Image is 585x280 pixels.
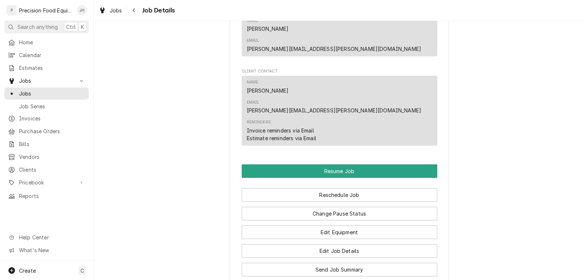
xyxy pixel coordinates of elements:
[247,46,422,52] a: [PERSON_NAME][EMAIL_ADDRESS][PERSON_NAME][DOMAIN_NAME]
[4,36,89,48] a: Home
[242,244,437,258] button: Edit Job Details
[19,115,85,122] span: Invoices
[77,5,87,15] div: JH
[4,75,89,87] a: Go to Jobs
[4,112,89,124] a: Invoices
[19,38,85,46] span: Home
[242,202,437,220] div: Button Group Row
[247,87,289,94] div: [PERSON_NAME]
[4,138,89,150] a: Bills
[4,20,89,33] button: Search anythingCtrlK
[242,178,437,183] div: Button Group Row
[242,225,437,239] button: Edit Equipment
[19,179,74,186] span: Pricebook
[247,100,260,105] div: Email
[242,76,437,146] div: Contact
[242,76,437,149] div: Client Contact List
[19,102,85,110] span: Job Series
[242,68,437,74] span: Client Contact
[4,190,89,202] a: Reports
[4,87,89,100] a: Jobs
[242,7,437,60] div: Job Contact
[81,23,84,31] span: K
[19,77,74,85] span: Jobs
[19,90,85,97] span: Jobs
[4,100,89,112] a: Job Series
[4,49,89,61] a: Calendar
[247,79,258,85] div: Name
[128,4,140,16] button: Navigate back
[247,25,289,33] div: [PERSON_NAME]
[19,51,85,59] span: Calendar
[247,119,271,125] div: Reminders
[4,151,89,163] a: Vendors
[19,192,85,200] span: Reports
[242,263,437,276] button: Send Job Summary
[247,119,316,142] div: Reminders
[19,153,85,161] span: Vendors
[247,38,260,44] div: Email
[4,62,89,74] a: Estimates
[242,164,437,178] button: Resume Job
[247,38,422,52] div: Email
[80,267,84,275] span: C
[242,164,437,178] div: Button Group Row
[4,244,89,256] a: Go to What's New
[242,183,437,202] div: Button Group Row
[242,188,437,202] button: Reschedule Job
[242,68,437,149] div: Client Contact
[247,134,316,142] div: Estimate reminders via Email
[247,79,289,94] div: Name
[19,234,84,241] span: Help Center
[242,207,437,220] button: Change Pause Status
[140,5,175,15] span: Job Details
[19,140,85,148] span: Bills
[96,4,125,16] a: Jobs
[77,5,87,15] div: Jason Hertel's Avatar
[247,107,422,113] a: [PERSON_NAME][EMAIL_ADDRESS][PERSON_NAME][DOMAIN_NAME]
[242,14,437,60] div: Job Contact List
[7,5,17,15] div: P
[4,164,89,176] a: Clients
[19,7,73,14] div: Precision Food Equipment LLC
[4,176,89,188] a: Go to Pricebook
[110,7,122,14] span: Jobs
[242,14,437,56] div: Contact
[66,23,76,31] span: Ctrl
[19,64,85,72] span: Estimates
[242,258,437,276] div: Button Group Row
[19,166,85,173] span: Clients
[247,100,422,114] div: Email
[19,127,85,135] span: Purchase Orders
[18,23,58,31] span: Search anything
[19,268,36,274] span: Create
[242,239,437,258] div: Button Group Row
[4,231,89,243] a: Go to Help Center
[19,246,84,254] span: What's New
[247,127,314,134] div: Invoice reminders via Email
[242,220,437,239] div: Button Group Row
[4,125,89,137] a: Purchase Orders
[247,18,289,33] div: Name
